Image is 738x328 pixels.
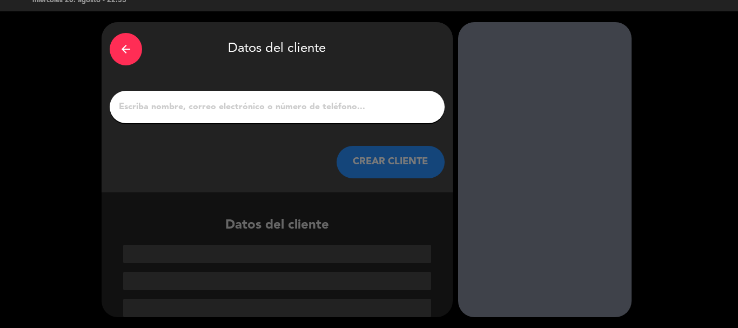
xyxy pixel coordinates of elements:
input: Escriba nombre, correo electrónico o número de teléfono... [118,99,437,115]
button: CREAR CLIENTE [337,146,445,178]
div: Datos del cliente [102,215,453,317]
div: Datos del cliente [110,30,445,68]
i: arrow_back [119,43,132,56]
